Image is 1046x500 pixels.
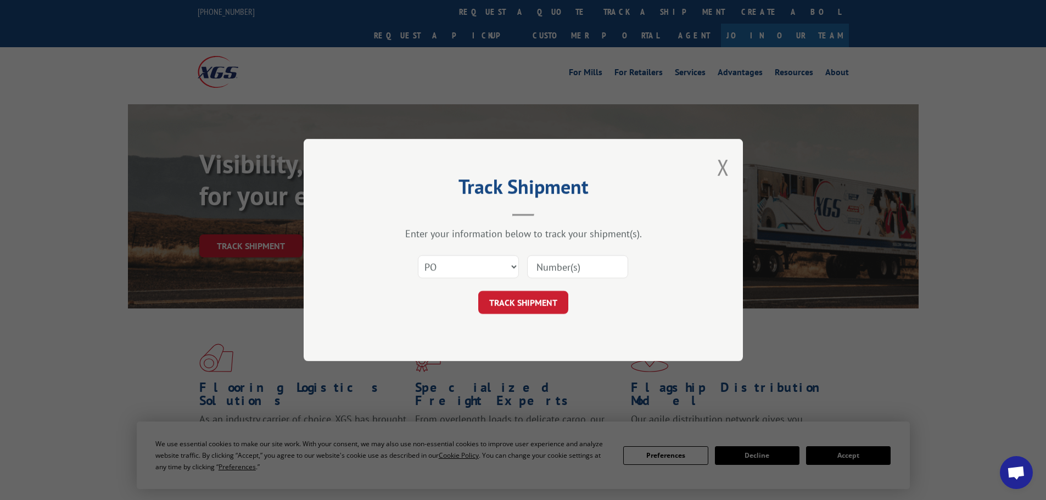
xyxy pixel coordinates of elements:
h2: Track Shipment [359,179,688,200]
input: Number(s) [527,255,628,278]
div: Open chat [1000,456,1033,489]
button: Close modal [717,153,729,182]
button: TRACK SHIPMENT [478,291,568,314]
div: Enter your information below to track your shipment(s). [359,227,688,240]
